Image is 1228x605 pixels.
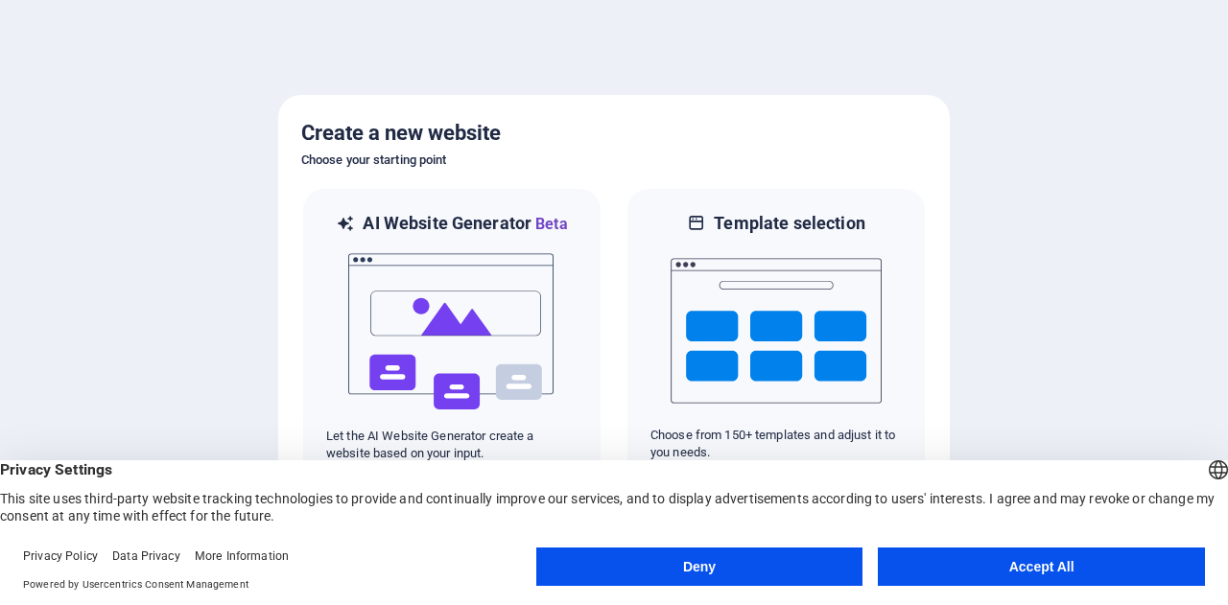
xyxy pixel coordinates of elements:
[301,187,602,487] div: AI Website GeneratorBetaaiLet the AI Website Generator create a website based on your input.
[346,236,557,428] img: ai
[650,427,902,461] p: Choose from 150+ templates and adjust it to you needs.
[301,149,927,172] h6: Choose your starting point
[363,212,567,236] h6: AI Website Generator
[301,118,927,149] h5: Create a new website
[531,215,568,233] span: Beta
[714,212,864,235] h6: Template selection
[626,187,927,487] div: Template selectionChoose from 150+ templates and adjust it to you needs.
[326,428,578,462] p: Let the AI Website Generator create a website based on your input.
